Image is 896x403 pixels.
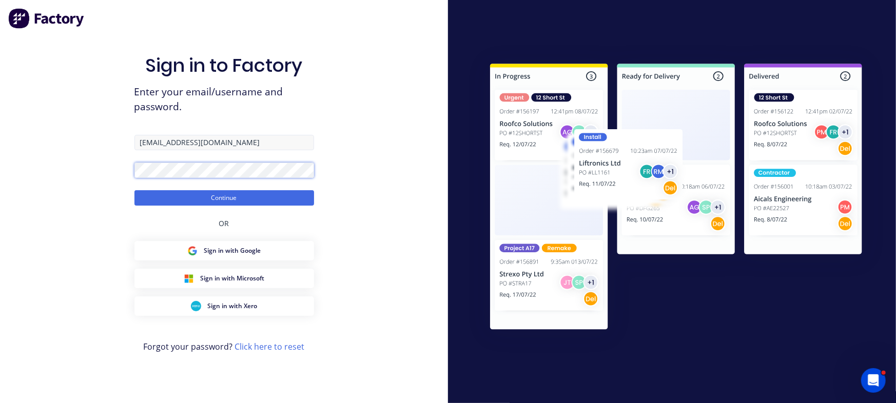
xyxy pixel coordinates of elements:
[134,135,314,150] input: Email/Username
[207,301,257,311] span: Sign in with Xero
[187,246,198,256] img: Google Sign in
[8,8,85,29] img: Factory
[184,273,194,284] img: Microsoft Sign in
[134,269,314,288] button: Microsoft Sign inSign in with Microsoft
[468,43,885,354] img: Sign in
[219,206,229,241] div: OR
[134,190,314,206] button: Continue
[204,246,261,255] span: Sign in with Google
[134,296,314,316] button: Xero Sign inSign in with Xero
[144,340,305,353] span: Forgot your password?
[235,341,305,352] a: Click here to reset
[200,274,264,283] span: Sign in with Microsoft
[861,368,886,393] iframe: Intercom live chat
[191,301,201,311] img: Xero Sign in
[134,241,314,260] button: Google Sign inSign in with Google
[146,54,303,76] h1: Sign in to Factory
[134,85,314,114] span: Enter your email/username and password.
